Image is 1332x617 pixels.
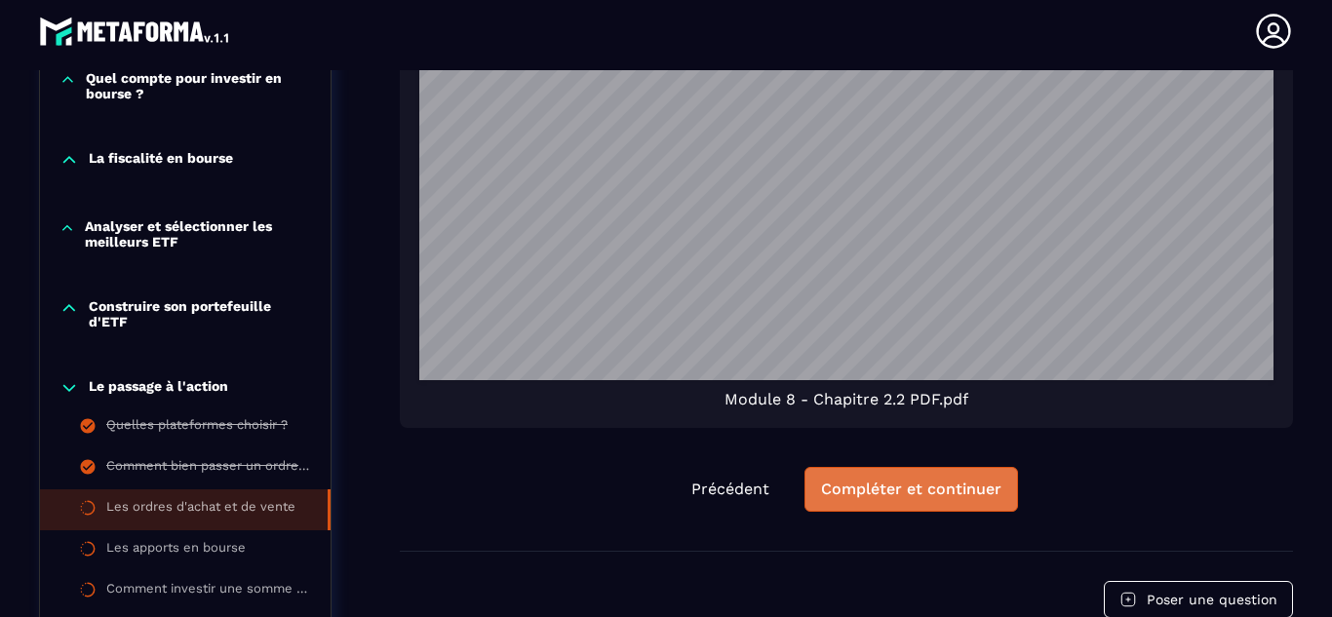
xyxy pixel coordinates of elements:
p: Analyser et sélectionner les meilleurs ETF [85,218,311,250]
button: Précédent [676,468,785,511]
div: Les ordres d'achat et de vente [106,499,295,521]
div: Les apports en bourse [106,540,246,561]
p: Quel compte pour investir en bourse ? [86,70,311,101]
div: Quelles plateformes choisir ? [106,417,288,439]
p: Le passage à l'action [89,378,228,398]
p: Construire son portefeuille d'ETF [89,298,311,329]
div: Compléter et continuer [821,480,1001,499]
div: Comment investir une somme d'argent importante [106,581,311,602]
button: Compléter et continuer [804,467,1018,512]
span: Module 8 - Chapitre 2.2 PDF.pdf [725,390,968,408]
img: logo [39,12,232,51]
p: La fiscalité en bourse [89,150,233,170]
div: Comment bien passer un ordre de bourse ? [106,458,311,480]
